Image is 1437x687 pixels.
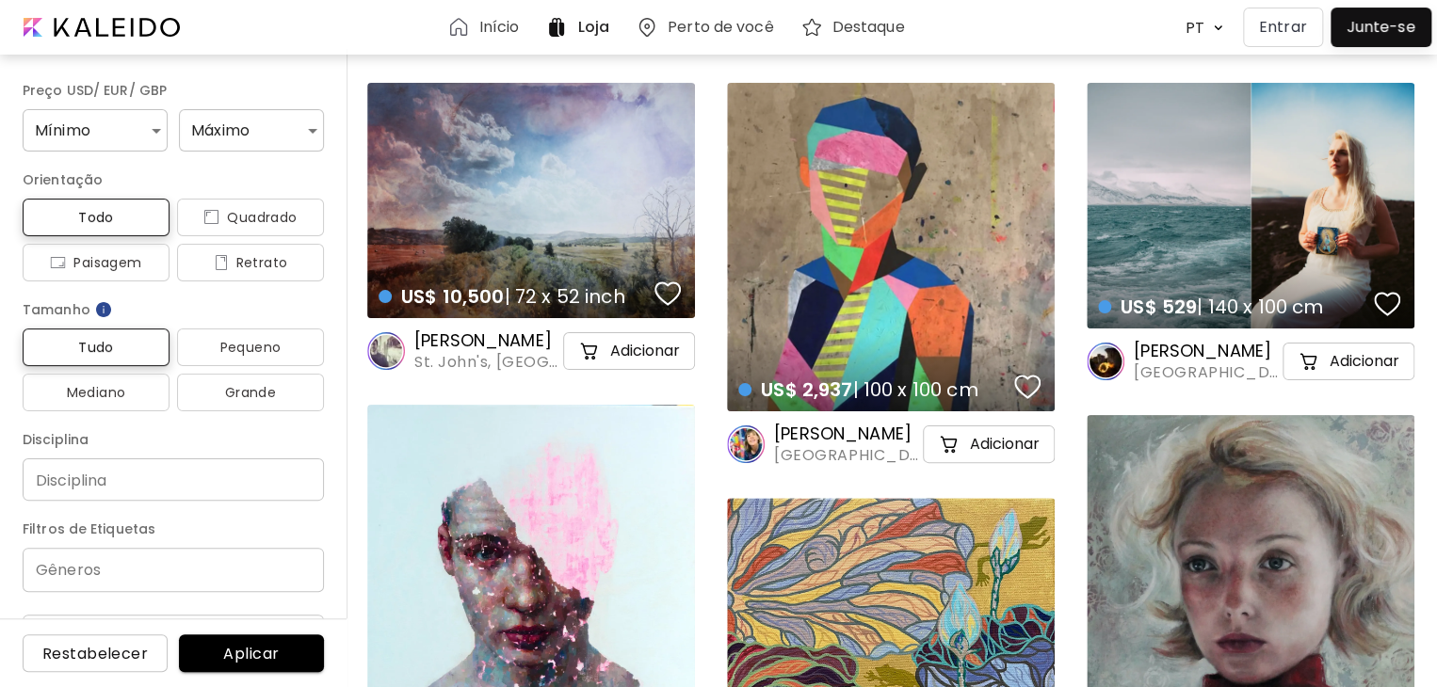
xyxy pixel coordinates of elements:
[1087,83,1414,328] a: US$ 529| 140 x 100 cmfavoriteshttps://cdn.kaleido.art/CDN/Artwork/171928/Primary/medium.webp?upda...
[447,16,527,39] a: Início
[179,109,324,152] div: Máximo
[636,16,782,39] a: Perto de você
[668,20,774,35] h6: Perto de você
[563,332,695,370] button: cart-iconAdicionar
[38,336,154,359] span: Tudo
[1259,16,1307,39] p: Entrar
[1331,8,1431,47] a: Junte-se
[23,298,324,321] h6: Tamanho
[800,16,912,39] a: Destaque
[1087,340,1414,383] a: [PERSON_NAME][GEOGRAPHIC_DATA], [GEOGRAPHIC_DATA]cart-iconAdicionar
[23,328,170,366] button: Tudo
[192,206,309,229] span: Quadrado
[177,328,324,366] button: Pequeno
[727,83,1055,411] a: US$ 2,937| 100 x 100 cmfavoriteshttps://cdn.kaleido.art/CDN/Artwork/169798/Primary/medium.webp?up...
[367,83,695,318] a: US$ 10,500| 72 x 52 inchfavoriteshttps://cdn.kaleido.art/CDN/Artwork/169389/Primary/medium.webp?u...
[1330,352,1399,371] h5: Adicionar
[414,329,559,352] h6: [PERSON_NAME]
[38,206,154,229] span: Todo
[177,374,324,411] button: Grande
[192,381,309,404] span: Grande
[761,376,852,403] span: US$ 2,937
[738,377,1009,402] h4: | 100 x 100 cm
[610,342,680,360] h5: Adicionar
[578,340,601,362] img: cart-icon
[1009,368,1045,406] button: favorites
[179,634,324,672] button: Aplicar
[545,16,616,39] a: Loja
[23,518,324,540] h6: Filtros de Etiquetas
[479,20,520,35] h6: Início
[23,168,324,191] h6: Orientação
[1208,19,1228,37] img: arrow down
[23,109,168,152] div: Mínimo
[923,425,1055,463] button: cart-iconAdicionar
[1098,295,1368,319] h4: | 140 x 100 cm
[727,423,1055,466] a: [PERSON_NAME][GEOGRAPHIC_DATA], [GEOGRAPHIC_DATA]cart-iconAdicionar
[774,445,919,466] span: [GEOGRAPHIC_DATA], [GEOGRAPHIC_DATA]
[23,199,170,236] button: Todo
[38,251,154,274] span: Paisagem
[1243,8,1331,47] a: Entrar
[1121,294,1197,320] span: US$ 529
[367,329,695,373] a: [PERSON_NAME]St. John's, [GEOGRAPHIC_DATA]cart-iconAdicionar
[23,244,170,281] button: iconPaisagem
[94,300,113,319] img: info
[38,644,153,663] span: Restabelecer
[1243,8,1323,47] button: Entrar
[650,275,686,312] button: favorites
[23,634,168,672] button: Restabelecer
[774,423,919,445] h6: [PERSON_NAME]
[577,20,608,35] h6: Loja
[194,644,309,663] span: Aplicar
[414,352,559,373] span: St. John's, [GEOGRAPHIC_DATA]
[1369,285,1405,323] button: favorites
[970,435,1040,454] h5: Adicionar
[379,284,649,309] h4: | 72 x 52 inch
[1134,340,1279,362] h6: [PERSON_NAME]
[1298,350,1320,373] img: cart-icon
[938,433,961,455] img: cart-icon
[203,210,219,225] img: icon
[192,251,309,274] span: Retrato
[23,428,324,451] h6: Disciplina
[832,20,905,35] h6: Destaque
[1283,343,1414,380] button: cart-iconAdicionar
[50,255,66,270] img: icon
[38,381,154,404] span: Mediano
[177,244,324,281] button: iconRetrato
[401,283,504,310] span: US$ 10,500
[177,199,324,236] button: iconQuadrado
[214,255,229,270] img: icon
[1175,11,1207,44] div: PT
[23,374,170,411] button: Mediano
[1134,362,1279,383] span: [GEOGRAPHIC_DATA], [GEOGRAPHIC_DATA]
[192,336,309,359] span: Pequeno
[23,79,324,102] h6: Preço USD/ EUR/ GBP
